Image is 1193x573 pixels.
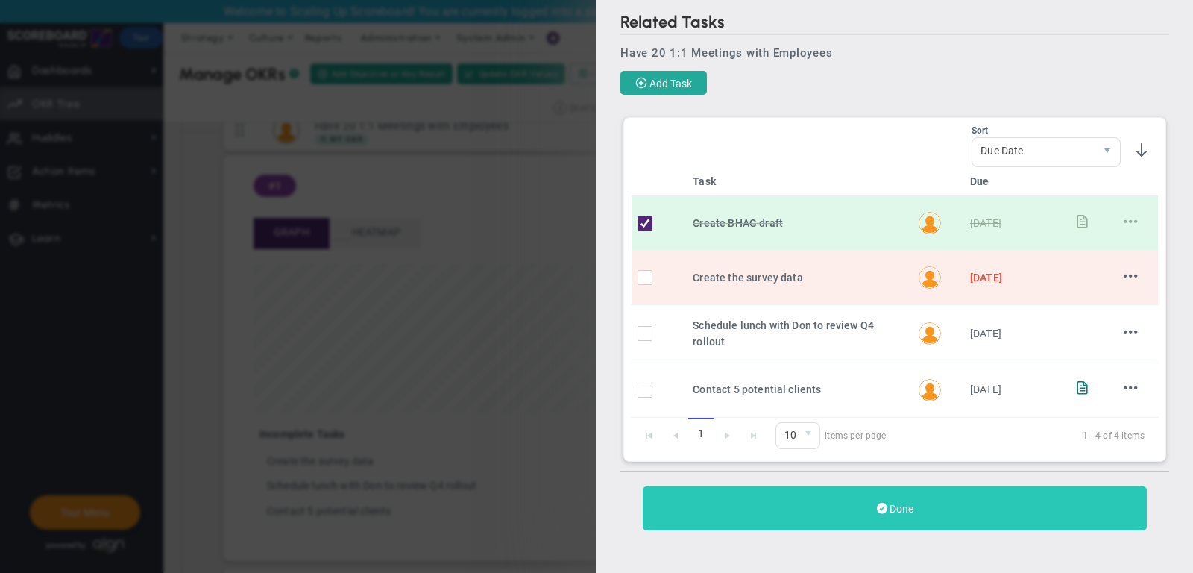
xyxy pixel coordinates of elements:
[919,322,941,345] img: Hannah Dogru
[970,383,1001,395] span: [DATE]
[620,46,832,60] span: Have 20 1:1 Meetings with Employees
[693,317,902,351] div: Schedule lunch with Don to review Q4 rollout
[972,138,1095,163] span: Due Date
[964,167,1047,196] th: Due
[649,78,692,90] span: Add Task
[798,423,819,448] span: select
[775,422,820,449] span: 0
[970,217,1001,229] span: [DATE]
[890,503,913,515] span: Done
[693,215,902,231] div: Create BHAG draft
[919,266,941,289] img: Hannah Dogru
[919,379,941,401] img: Hannah Dogru
[620,12,1169,35] h2: Related Tasks
[693,269,902,286] div: Create the survey data
[688,418,714,450] span: 1
[904,427,1145,445] span: 1 - 4 of 4 items
[643,486,1147,530] button: Done
[687,167,908,196] th: Task
[775,422,887,449] span: items per page
[919,212,941,234] img: Hannah Dogru
[693,381,902,398] div: Contact 5 potential clients
[1095,138,1120,166] span: select
[776,423,798,448] span: 10
[970,272,1002,284] span: [DATE]
[972,125,1121,136] div: Sort
[970,328,1001,339] span: [DATE]
[620,71,707,95] button: Add Task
